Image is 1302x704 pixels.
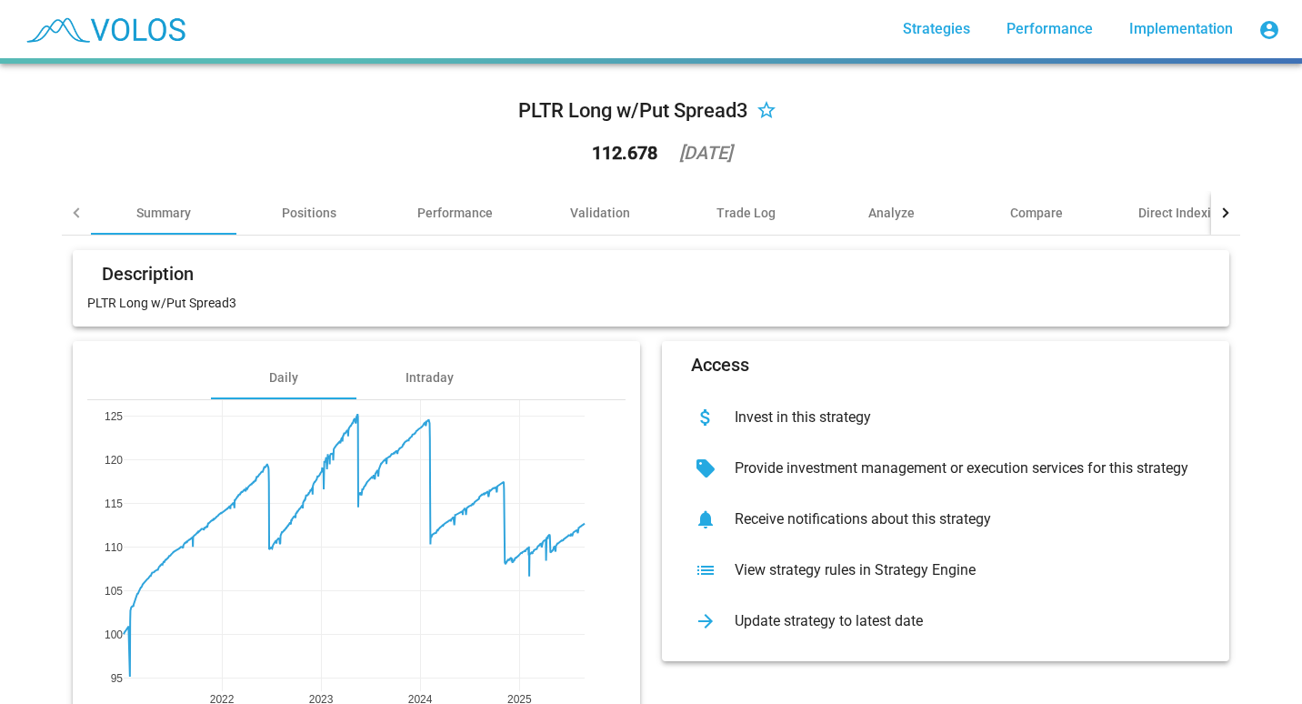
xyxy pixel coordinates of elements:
[691,356,749,374] mat-card-title: Access
[720,459,1200,478] div: Provide investment management or execution services for this strategy
[417,204,493,222] div: Performance
[691,505,720,534] mat-icon: notifications
[518,96,748,126] div: PLTR Long w/Put Spread3
[1129,20,1233,37] span: Implementation
[406,368,454,387] div: Intraday
[1007,20,1093,37] span: Performance
[1010,204,1063,222] div: Compare
[676,494,1215,545] button: Receive notifications about this strategy
[691,556,720,585] mat-icon: list
[992,13,1107,45] a: Performance
[720,408,1200,427] div: Invest in this strategy
[756,101,777,123] mat-icon: star_border
[282,204,336,222] div: Positions
[1115,13,1247,45] a: Implementation
[691,403,720,432] mat-icon: attach_money
[1138,204,1226,222] div: Direct Indexing
[679,144,732,162] div: [DATE]
[592,144,657,162] div: 112.678
[868,204,915,222] div: Analyze
[903,20,970,37] span: Strategies
[888,13,985,45] a: Strategies
[716,204,776,222] div: Trade Log
[570,204,630,222] div: Validation
[136,204,191,222] div: Summary
[676,392,1215,443] button: Invest in this strategy
[269,368,298,387] div: Daily
[676,545,1215,596] button: View strategy rules in Strategy Engine
[720,612,1200,630] div: Update strategy to latest date
[691,607,720,636] mat-icon: arrow_forward
[691,454,720,483] mat-icon: sell
[87,294,1215,312] p: PLTR Long w/Put Spread3
[720,561,1200,579] div: View strategy rules in Strategy Engine
[102,265,194,283] mat-card-title: Description
[720,510,1200,528] div: Receive notifications about this strategy
[15,6,195,52] img: blue_transparent.png
[1258,19,1280,41] mat-icon: account_circle
[676,443,1215,494] button: Provide investment management or execution services for this strategy
[676,596,1215,647] button: Update strategy to latest date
